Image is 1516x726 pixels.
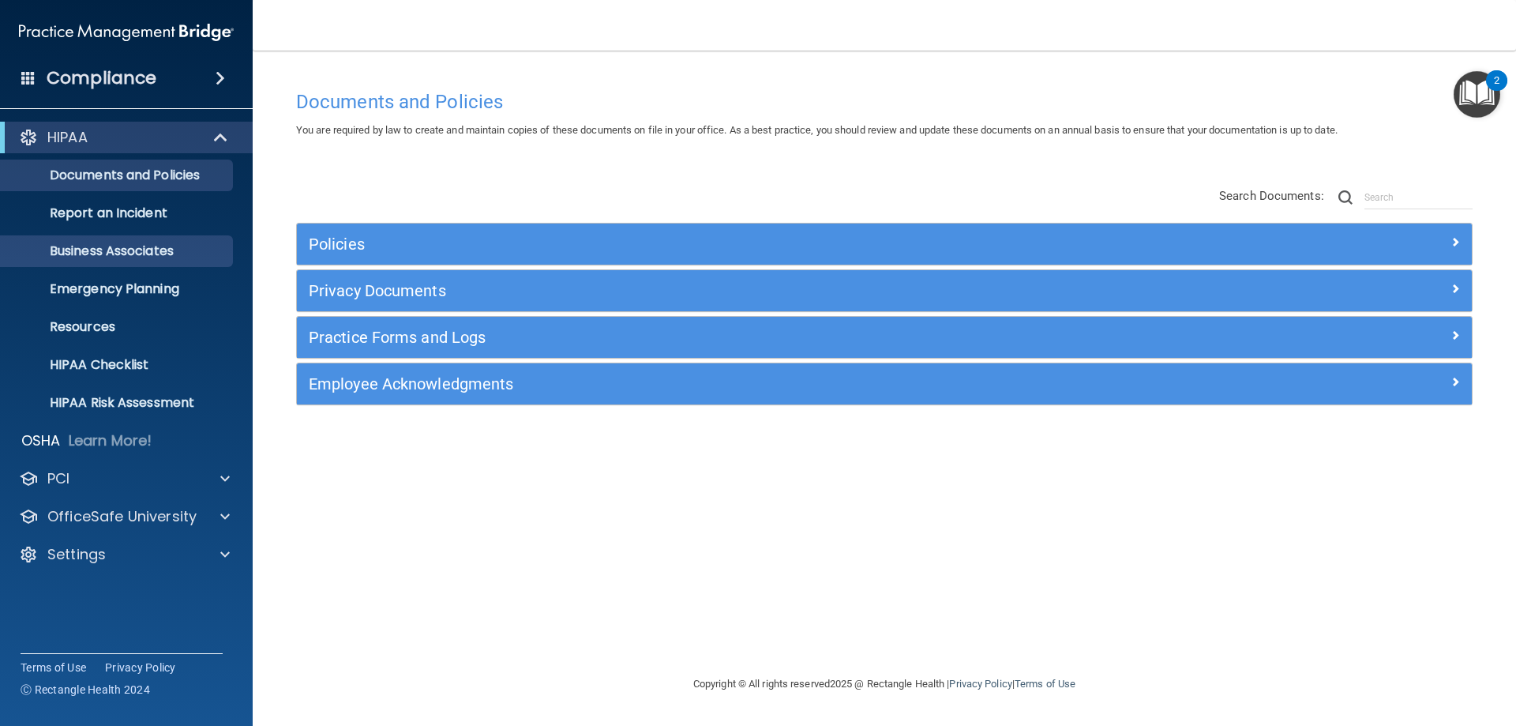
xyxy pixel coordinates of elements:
p: OfficeSafe University [47,507,197,526]
p: Report an Incident [10,205,226,221]
a: Privacy Documents [309,278,1460,303]
p: Learn More! [69,431,152,450]
a: Privacy Policy [105,660,176,675]
h5: Employee Acknowledgments [309,375,1166,393]
h4: Documents and Policies [296,92,1473,112]
p: HIPAA [47,128,88,147]
h5: Practice Forms and Logs [309,329,1166,346]
span: Ⓒ Rectangle Health 2024 [21,682,150,698]
div: 2 [1494,81,1499,101]
a: Employee Acknowledgments [309,371,1460,397]
a: PCI [19,469,230,488]
a: OfficeSafe University [19,507,230,526]
div: Copyright © All rights reserved 2025 @ Rectangle Health | | [596,659,1173,709]
iframe: Drift Widget Chat Controller [1243,614,1497,677]
p: Resources [10,319,226,335]
h5: Privacy Documents [309,282,1166,299]
input: Search [1364,186,1473,209]
a: Practice Forms and Logs [309,325,1460,350]
span: You are required by law to create and maintain copies of these documents on file in your office. ... [296,124,1338,136]
p: PCI [47,469,69,488]
p: Settings [47,545,106,564]
a: Terms of Use [21,660,86,675]
a: Privacy Policy [949,678,1011,690]
h4: Compliance [47,67,156,89]
button: Open Resource Center, 2 new notifications [1454,71,1500,118]
p: Documents and Policies [10,167,226,183]
a: HIPAA [19,128,229,147]
a: Settings [19,545,230,564]
img: ic-search.3b580494.png [1338,190,1353,205]
p: OSHA [21,431,61,450]
h5: Policies [309,235,1166,253]
p: HIPAA Risk Assessment [10,395,226,411]
a: Policies [309,231,1460,257]
img: PMB logo [19,17,234,48]
p: Emergency Planning [10,281,226,297]
span: Search Documents: [1219,189,1324,203]
a: Terms of Use [1015,678,1075,690]
p: Business Associates [10,243,226,259]
p: HIPAA Checklist [10,357,226,373]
